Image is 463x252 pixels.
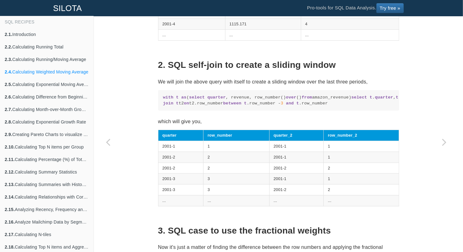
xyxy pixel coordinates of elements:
td: ... [158,30,225,41]
a: Try free » [376,3,404,13]
b: 2.15. [5,207,15,212]
b: 2.16. [5,219,15,224]
b: 2.14. [5,194,15,199]
b: 2.12. [5,169,15,174]
td: 2 [324,163,399,174]
b: 2.1. [5,32,12,37]
td: 1 [324,174,399,184]
span: join [163,101,173,106]
td: ... [203,195,269,206]
b: 2.9. [5,132,12,137]
span: from [302,95,312,100]
b: 2.18. [5,244,15,249]
b: 2.10. [5,144,15,149]
td: 2001-3 [158,184,203,195]
td: 2001-1 [158,141,203,152]
a: Previous page: Calculating Running/Moving Average [94,32,122,252]
span: t [176,95,178,100]
span: t [296,101,299,106]
a: SILOTA [49,0,87,16]
b: 2.13. [5,182,15,187]
b: 2.5. [5,82,12,87]
p: We will join the above query with itself to create a sliding window over the last three periods, [158,78,399,86]
td: 2 [324,184,399,195]
span: select [351,95,367,100]
b: 2.7. [5,107,12,112]
span: on [184,101,189,106]
td: 2001-4 [158,19,225,30]
span: select [189,95,205,100]
th: quarter_2 [269,130,324,141]
th: row_number_2 [324,130,399,141]
li: Pro-tools for SQL Data Analysis. [301,0,410,16]
span: 3 [281,101,283,106]
span: and [286,101,294,106]
b: 2.2. [5,44,12,49]
span: quarter [208,95,226,100]
td: ... [301,30,399,41]
td: 2001-2 [269,184,324,195]
b: 2.11. [5,157,15,162]
span: over [286,95,296,100]
span: between [223,101,242,106]
h2: 2. SQL self-join to create a sliding window [158,60,399,70]
td: 2001-2 [158,152,203,163]
code: ( , revenue, row_number() () amazon_revenue) . , .row_number row_number, t2. quarter_2, t2.row_nu... [163,94,394,107]
td: ... [269,195,324,206]
td: 2 [203,152,269,163]
td: 2001-2 [269,163,324,174]
span: t [370,95,372,100]
td: ... [158,195,203,206]
b: 2.4. [5,69,12,74]
span: as [181,95,187,100]
b: 2.8. [5,119,12,124]
span: t [176,101,178,106]
span: quarter [375,95,394,100]
td: 2001-3 [158,174,203,184]
b: 2.3. [5,57,12,62]
p: which will give you, [158,117,399,126]
td: 1115.171 [225,19,301,30]
h2: 3. SQL case to use the fractional weights [158,226,399,236]
th: row_number [203,130,269,141]
b: 2.6. [5,94,12,99]
span: with [163,95,173,100]
td: 2001-1 [269,174,324,184]
th: quarter [158,130,203,141]
span: t [396,95,398,100]
span: t [244,101,247,106]
td: 4 [301,19,399,30]
iframe: Drift Widget Chat Controller [432,221,455,244]
td: 1 [324,141,399,152]
td: ... [324,195,399,206]
td: 2001-1 [269,152,324,163]
td: 3 [203,184,269,195]
td: 1 [324,152,399,163]
td: 1 [203,141,269,152]
td: 2001-1 [269,141,324,152]
b: 2.17. [5,232,15,237]
td: 3 [203,174,269,184]
a: Next page: Calculating Exponential Moving Average with Recursive CTEs [430,32,458,252]
td: 2 [203,163,269,174]
td: 2001-2 [158,163,203,174]
td: ... [225,30,301,41]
